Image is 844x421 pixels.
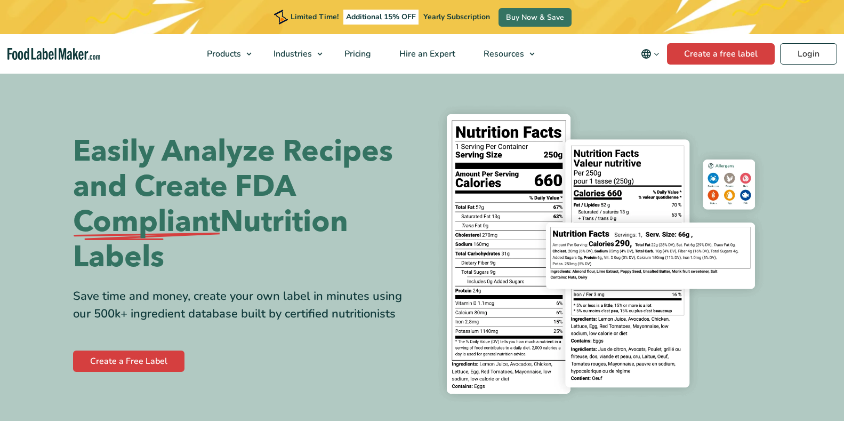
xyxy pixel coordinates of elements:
a: Buy Now & Save [499,8,572,27]
a: Resources [470,34,540,74]
a: Pricing [331,34,383,74]
span: Additional 15% OFF [343,10,419,25]
a: Industries [260,34,328,74]
span: Products [204,48,242,60]
span: Limited Time! [291,12,339,22]
span: Resources [480,48,525,60]
h1: Easily Analyze Recipes and Create FDA Nutrition Labels [73,134,414,275]
a: Products [193,34,257,74]
span: Hire an Expert [396,48,456,60]
a: Login [780,43,837,65]
span: Industries [270,48,313,60]
a: Create a free label [667,43,775,65]
span: Yearly Subscription [423,12,490,22]
span: Compliant [73,204,220,240]
span: Pricing [341,48,372,60]
a: Food Label Maker homepage [7,48,100,60]
a: Hire an Expert [385,34,467,74]
div: Save time and money, create your own label in minutes using our 500k+ ingredient database built b... [73,288,414,323]
a: Create a Free Label [73,351,184,372]
button: Change language [633,43,667,65]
